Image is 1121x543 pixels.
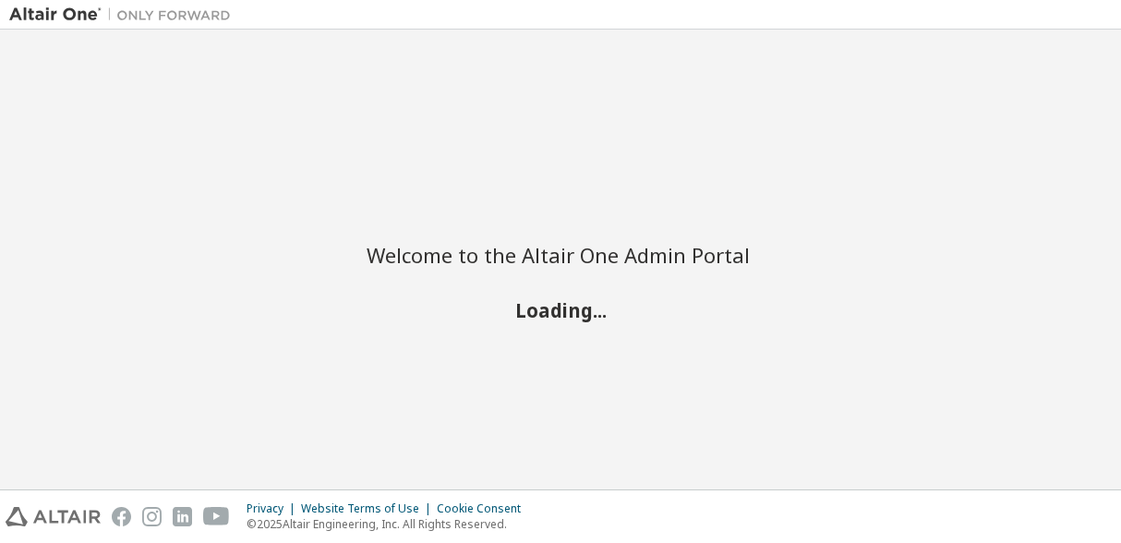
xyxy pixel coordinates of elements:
div: Website Terms of Use [301,501,437,516]
div: Privacy [247,501,301,516]
img: instagram.svg [142,507,162,526]
div: Cookie Consent [437,501,532,516]
h2: Loading... [367,298,754,322]
img: youtube.svg [203,507,230,526]
p: © 2025 Altair Engineering, Inc. All Rights Reserved. [247,516,532,532]
h2: Welcome to the Altair One Admin Portal [367,242,754,268]
img: altair_logo.svg [6,507,101,526]
img: Altair One [9,6,240,24]
img: facebook.svg [112,507,131,526]
img: linkedin.svg [173,507,192,526]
